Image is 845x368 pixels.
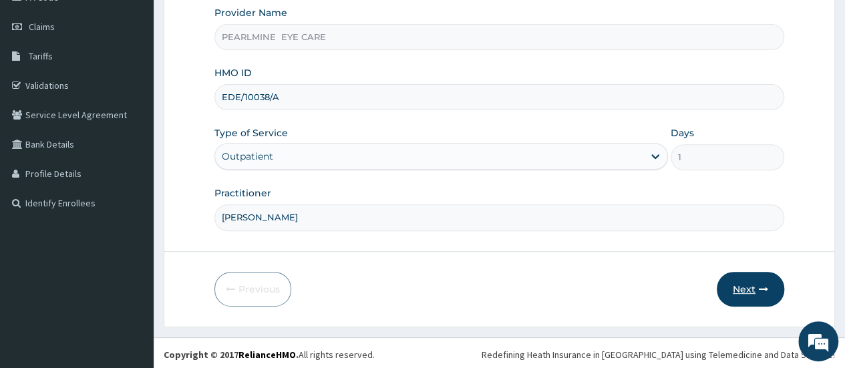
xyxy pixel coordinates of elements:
label: Days [671,126,694,140]
button: Next [717,272,784,307]
input: Enter HMO ID [214,84,784,110]
span: Tariffs [29,50,53,62]
input: Enter Name [214,204,784,230]
strong: Copyright © 2017 . [164,349,299,361]
span: We're online! [77,103,184,238]
div: Chat with us now [69,75,224,92]
div: Redefining Heath Insurance in [GEOGRAPHIC_DATA] using Telemedicine and Data Science! [482,348,835,361]
label: HMO ID [214,66,252,79]
label: Provider Name [214,6,287,19]
label: Type of Service [214,126,288,140]
button: Previous [214,272,291,307]
label: Practitioner [214,186,271,200]
span: Claims [29,21,55,33]
textarea: Type your message and hit 'Enter' [7,234,255,281]
div: Outpatient [222,150,273,163]
img: d_794563401_company_1708531726252_794563401 [25,67,54,100]
div: Minimize live chat window [219,7,251,39]
a: RelianceHMO [238,349,296,361]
